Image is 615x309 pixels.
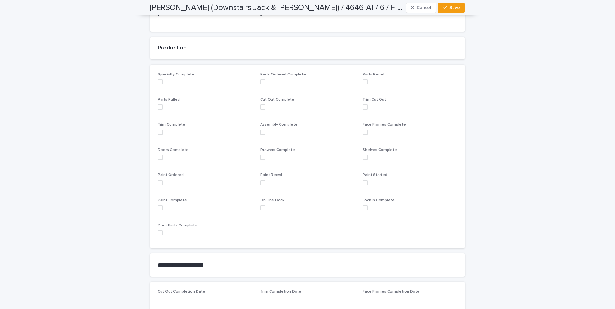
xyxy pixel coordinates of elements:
span: Cut Out Complete [260,98,294,102]
span: Parts Pulled [158,98,180,102]
p: - [363,297,457,304]
h2: Chipman (Downstairs Jack & Jill Bath) / 4646-A1 / 6 / F-S / "Guy Chipman Construction, L.P." / Al... [150,3,403,13]
span: Doors Complete. [158,148,189,152]
span: Parts Recvd [363,73,384,76]
span: Paint Complete [158,199,187,202]
span: Cancel [417,5,431,10]
span: Cut Out Completion Date [158,290,205,294]
span: Assembly Complete [260,123,298,127]
span: Paint Ordered [158,173,184,177]
span: Paint Recvd [260,173,282,177]
span: Face Frames Completion Date [363,290,419,294]
span: Lock In Complete. [363,199,396,202]
p: - [260,297,355,304]
p: - [158,12,252,19]
span: Trim Complete [158,123,185,127]
span: Door Parts Complete [158,224,197,227]
button: Cancel [406,3,436,13]
span: Shelves Complete [363,148,397,152]
span: Trim Cut Out [363,98,386,102]
p: - [260,12,355,19]
p: - [158,297,252,304]
span: Specialty Complete [158,73,194,76]
button: Save [438,3,465,13]
span: Face Frames Complete [363,123,406,127]
span: Parts Ordered Complete [260,73,306,76]
span: Drawers Complete [260,148,295,152]
span: Save [449,5,460,10]
span: Trim Completion Date [260,290,301,294]
span: On The Dock [260,199,284,202]
span: Paint Started [363,173,387,177]
h2: Production [158,45,457,52]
